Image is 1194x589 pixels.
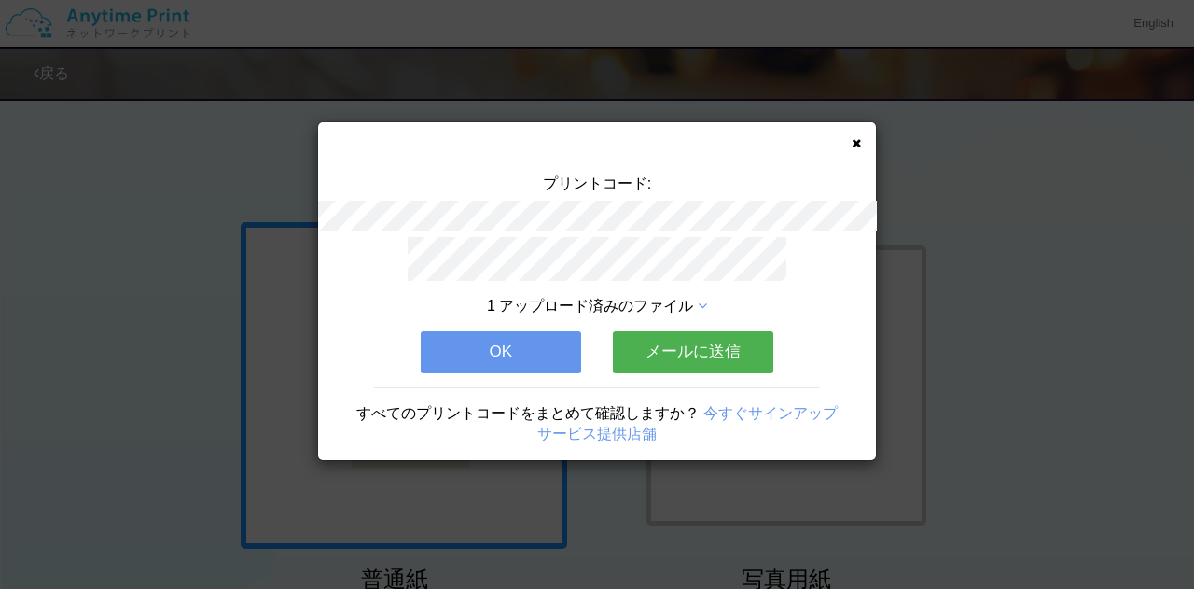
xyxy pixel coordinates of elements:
[537,426,657,442] a: サービス提供店舗
[356,405,700,421] span: すべてのプリントコードをまとめて確認しますか？
[703,405,838,421] a: 今すぐサインアップ
[543,175,651,191] span: プリントコード:
[613,331,773,372] button: メールに送信
[487,298,693,314] span: 1 アップロード済みのファイル
[421,331,581,372] button: OK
